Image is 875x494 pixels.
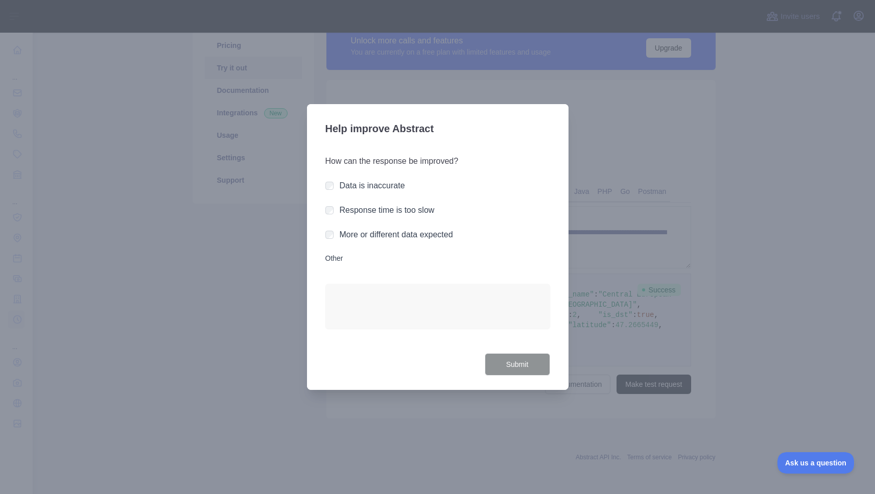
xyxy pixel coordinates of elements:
label: More or different data expected [340,230,453,239]
label: Other [325,253,550,263]
iframe: Toggle Customer Support [777,452,855,474]
label: Response time is too slow [340,206,435,214]
button: Submit [485,353,550,376]
h3: How can the response be improved? [325,155,550,167]
h3: Help improve Abstract [325,116,550,143]
label: Data is inaccurate [340,181,405,190]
